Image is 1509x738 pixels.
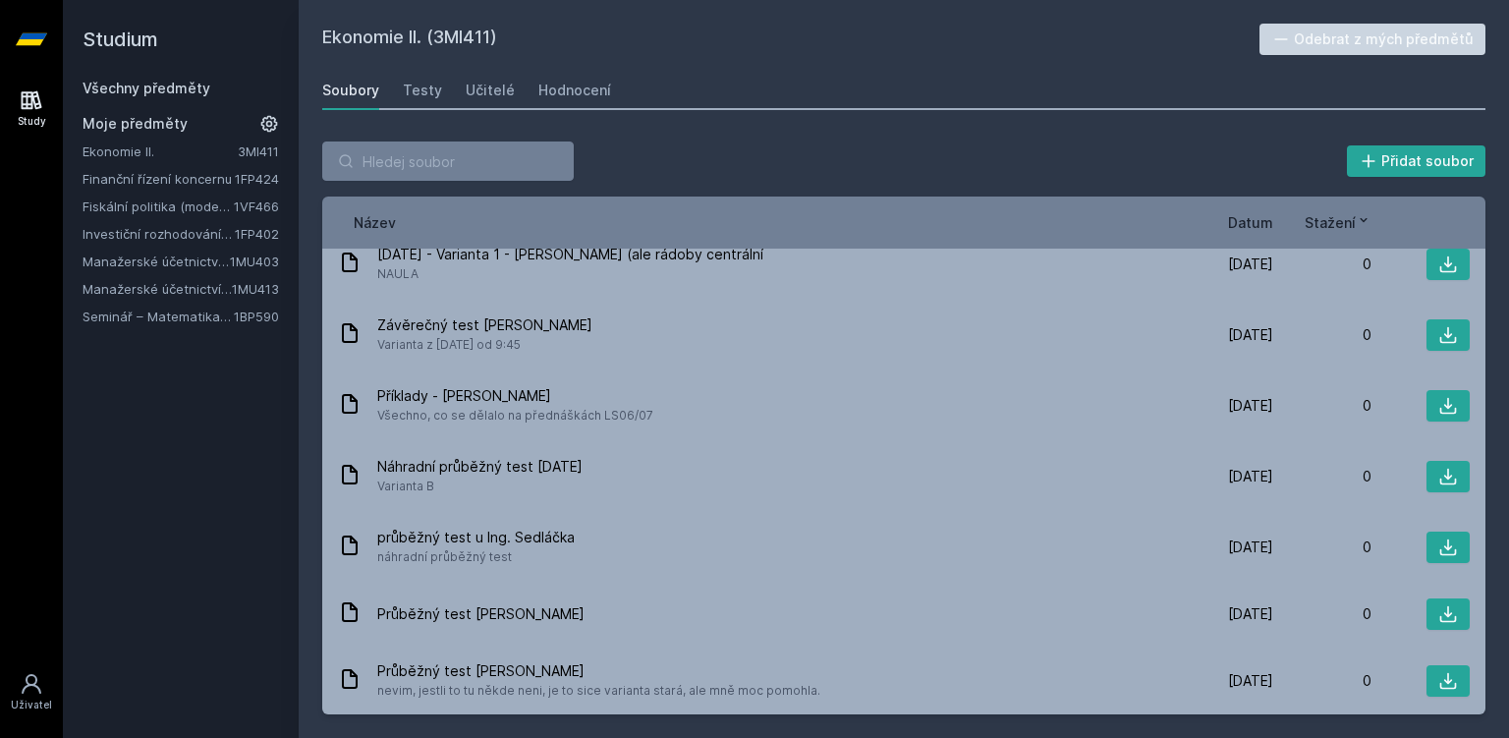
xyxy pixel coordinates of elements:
[4,662,59,722] a: Uživatel
[377,315,592,335] span: Závěrečný test [PERSON_NAME]
[1228,255,1273,274] span: [DATE]
[1228,396,1273,416] span: [DATE]
[1273,671,1371,691] div: 0
[322,81,379,100] div: Soubory
[377,264,763,284] span: NAULA
[235,171,279,187] a: 1FP424
[1273,396,1371,416] div: 0
[83,142,238,161] a: Ekonomie II.
[538,81,611,100] div: Hodnocení
[1347,145,1486,177] button: Přidat soubor
[1305,212,1356,233] span: Stažení
[1228,538,1273,557] span: [DATE]
[377,245,763,264] span: [DATE] - Varianta 1 - [PERSON_NAME] (ale rádoby centrální
[322,24,1259,55] h2: Ekonomie II. (3MI411)
[1305,212,1371,233] button: Stažení
[377,406,653,426] span: Všechno, co se dělalo na přednáškách LS06/07
[377,457,583,477] span: Náhradní průběžný test [DATE]
[538,71,611,110] a: Hodnocení
[403,71,442,110] a: Testy
[83,307,234,326] a: Seminář – Matematika pro finance
[83,114,188,134] span: Moje předměty
[354,212,396,233] button: Název
[18,114,46,129] div: Study
[83,224,235,244] a: Investiční rozhodování a dlouhodobé financování
[322,71,379,110] a: Soubory
[238,143,279,159] a: 3MI411
[232,281,279,297] a: 1MU413
[377,547,575,567] span: náhradní průběžný test
[322,142,574,181] input: Hledej soubor
[377,386,653,406] span: Příklady - [PERSON_NAME]
[1228,467,1273,486] span: [DATE]
[234,199,279,214] a: 1VF466
[377,681,820,701] span: nevim, jestli to tu někde neni, je to sice varianta stará, ale mně moc pomohla.
[1273,467,1371,486] div: 0
[466,71,515,110] a: Učitelé
[83,197,234,216] a: Fiskální politika (moderní trendy a případové studie) (anglicky)
[234,309,279,324] a: 1BP590
[377,661,820,681] span: Průběžný test [PERSON_NAME]
[1228,604,1273,624] span: [DATE]
[83,279,232,299] a: Manažerské účetnictví pro vedlejší specializaci
[377,604,585,624] span: Průběžný test [PERSON_NAME]
[466,81,515,100] div: Učitelé
[377,335,592,355] span: Varianta z [DATE] od 9:45
[1273,255,1371,274] div: 0
[83,252,230,271] a: Manažerské účetnictví II.
[403,81,442,100] div: Testy
[1228,325,1273,345] span: [DATE]
[1228,671,1273,691] span: [DATE]
[1228,212,1273,233] button: Datum
[235,226,279,242] a: 1FP402
[377,528,575,547] span: průběžný test u Ing. Sedláčka
[11,698,52,712] div: Uživatel
[230,254,279,269] a: 1MU403
[83,80,210,96] a: Všechny předměty
[377,477,583,496] span: Varianta B
[1273,538,1371,557] div: 0
[1273,604,1371,624] div: 0
[4,79,59,139] a: Study
[1259,24,1486,55] button: Odebrat z mých předmětů
[1273,325,1371,345] div: 0
[83,169,235,189] a: Finanční řízení koncernu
